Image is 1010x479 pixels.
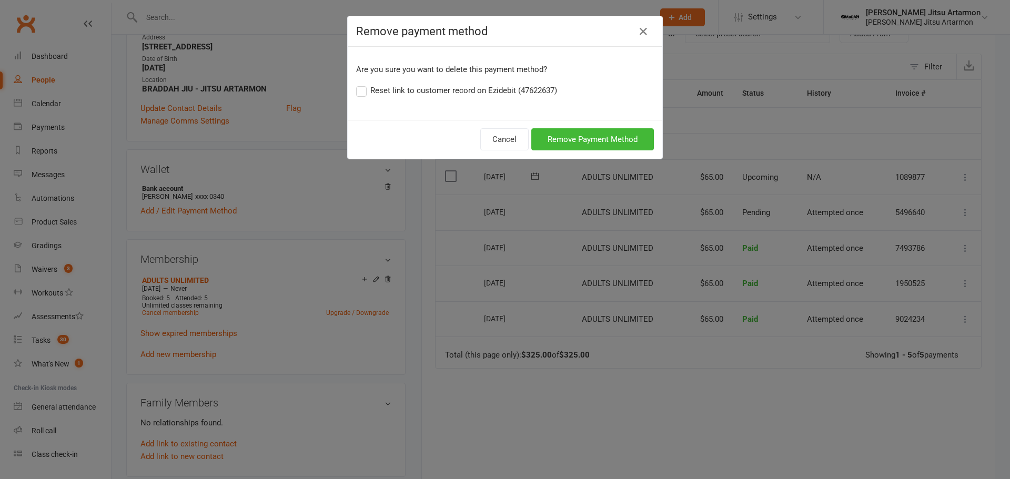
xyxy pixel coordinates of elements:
p: Are you sure you want to delete this payment method? [356,63,654,76]
button: Remove Payment Method [531,128,654,150]
button: Close [635,23,652,40]
button: Cancel [480,128,529,150]
label: Reset link to customer record on Ezidebit (47622637) [356,84,557,97]
h4: Remove payment method [356,25,654,38]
